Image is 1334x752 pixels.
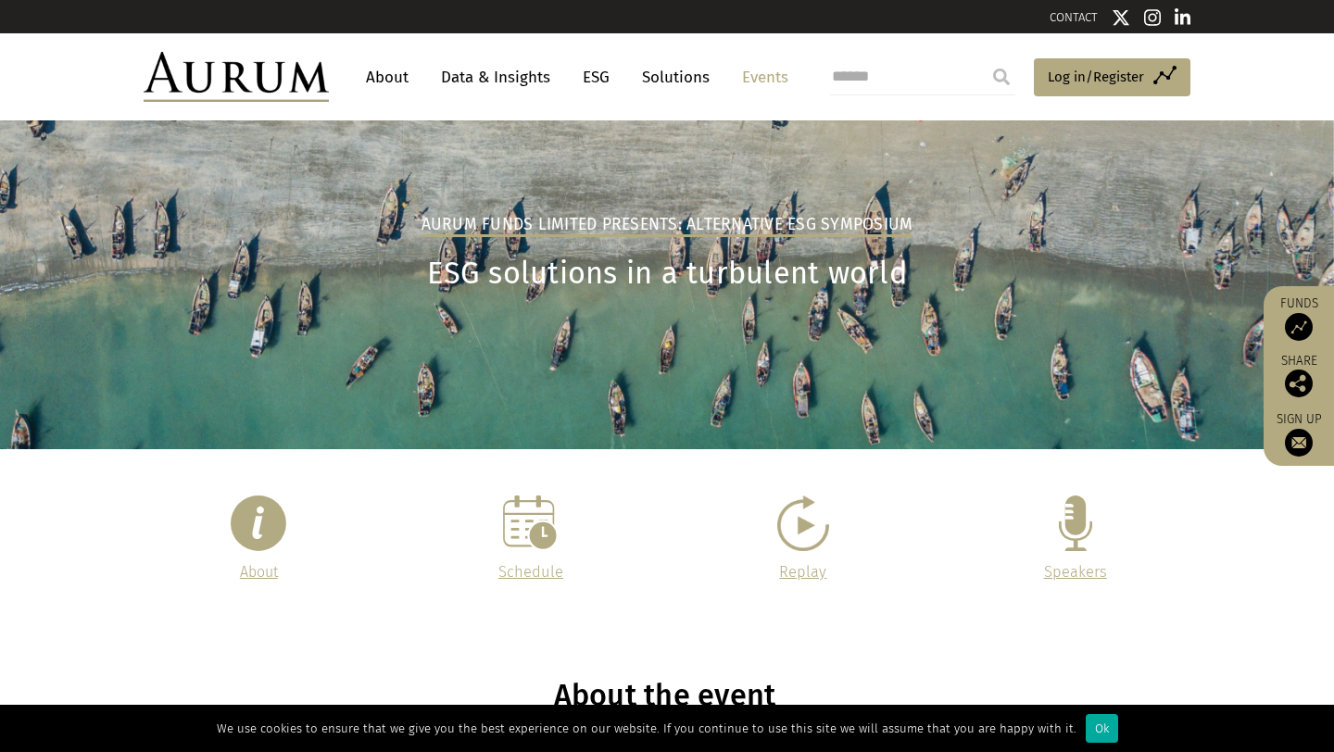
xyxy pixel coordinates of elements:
span: Log in/Register [1048,66,1144,88]
div: Share [1273,355,1325,397]
a: Data & Insights [432,60,560,94]
a: Funds [1273,295,1325,341]
img: Twitter icon [1112,8,1130,27]
h1: About the event [144,678,1186,714]
a: CONTACT [1050,10,1098,24]
img: Instagram icon [1144,8,1161,27]
a: About [240,563,278,581]
a: ESG [573,60,619,94]
a: Solutions [633,60,719,94]
h1: ESG solutions in a turbulent world [144,256,1190,292]
a: Events [733,60,788,94]
img: Aurum [144,52,329,102]
img: Share this post [1285,370,1313,397]
a: Log in/Register [1034,58,1190,97]
a: Replay [779,563,826,581]
img: Sign up to our newsletter [1285,429,1313,457]
a: Speakers [1044,563,1107,581]
input: Submit [983,58,1020,95]
div: Ok [1086,714,1118,743]
img: Linkedin icon [1175,8,1191,27]
a: Schedule [498,563,563,581]
a: About [357,60,418,94]
h2: Aurum Funds Limited Presents: Alternative ESG Symposium [422,215,913,237]
a: Sign up [1273,411,1325,457]
img: Access Funds [1285,313,1313,341]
